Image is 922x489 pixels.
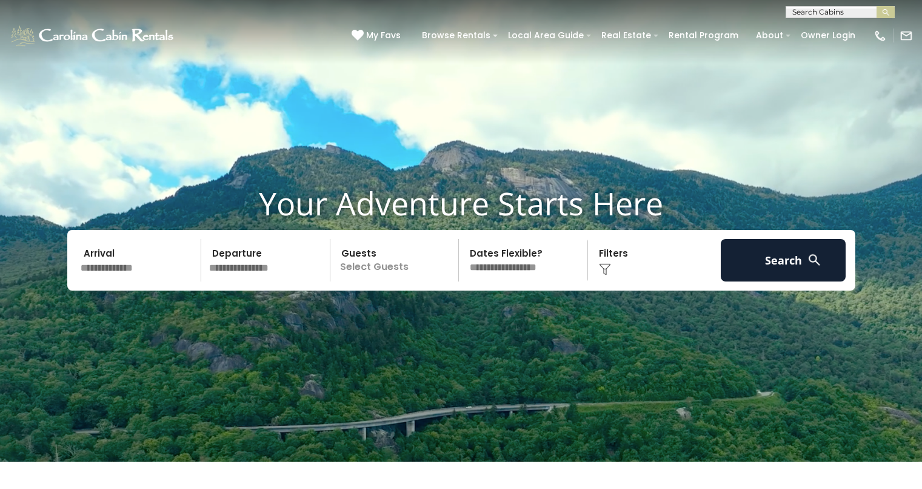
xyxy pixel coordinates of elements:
[502,26,590,45] a: Local Area Guide
[750,26,789,45] a: About
[9,184,913,222] h1: Your Adventure Starts Here
[874,29,887,42] img: phone-regular-white.png
[807,252,822,268] img: search-regular-white.png
[334,239,459,282] p: Select Guests
[9,24,177,48] img: White-1-1-2.png
[366,29,401,42] span: My Favs
[599,263,611,275] img: filter--v1.png
[721,239,846,282] button: Search
[663,26,744,45] a: Rental Program
[352,29,404,42] a: My Favs
[795,26,861,45] a: Owner Login
[416,26,496,45] a: Browse Rentals
[595,26,657,45] a: Real Estate
[900,29,913,42] img: mail-regular-white.png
